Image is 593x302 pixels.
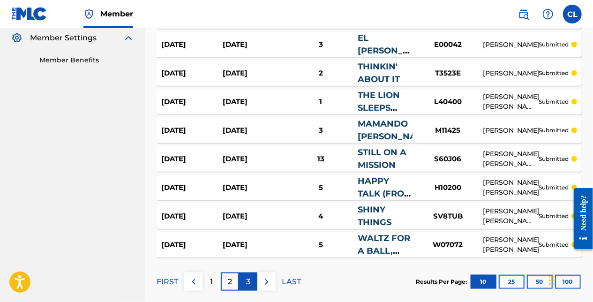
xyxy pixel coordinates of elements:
div: [DATE] [223,211,284,222]
img: Top Rightsholder [83,8,95,20]
iframe: Chat Widget [546,257,593,302]
div: M11425 [413,125,483,136]
div: [DATE] [223,39,284,50]
div: L40400 [413,97,483,107]
div: [DATE] [161,154,223,165]
img: expand [123,32,134,44]
div: 2 [284,68,358,79]
div: [DATE] [161,211,223,222]
a: EL [PERSON_NAME] DE [GEOGRAPHIC_DATA][PERSON_NAME] [358,33,454,94]
a: MAMANDO [PERSON_NAME] [358,119,433,142]
button: 10 [471,275,496,289]
img: help [542,8,554,20]
a: HAPPY TALK (FROM 'SOUTH PACIFIC') [358,176,412,224]
p: submitted [539,40,569,49]
div: [DATE] [161,97,223,107]
p: submitted [539,126,569,135]
div: H10200 [413,182,483,193]
div: E00042 [413,39,483,50]
div: 5 [284,240,358,250]
div: Help [539,5,557,23]
div: [PERSON_NAME], [PERSON_NAME] [483,235,539,255]
div: [PERSON_NAME] [483,40,539,50]
div: [PERSON_NAME], [PERSON_NAME], [PERSON_NAME] [483,206,539,226]
p: 2 [228,276,232,287]
div: [DATE] [161,240,223,250]
p: submitted [539,155,569,163]
button: 25 [499,275,525,289]
div: [DATE] [161,125,223,136]
div: User Menu [563,5,582,23]
button: 50 [527,275,553,289]
p: submitted [539,241,569,249]
div: 5 [284,182,358,193]
div: T3523E [413,68,483,79]
div: 3 [284,39,358,50]
div: W07072 [413,240,483,250]
div: [DATE] [223,97,284,107]
div: Drag [549,266,555,294]
div: S60J06 [413,154,483,165]
p: submitted [539,183,569,192]
img: MLC Logo [11,7,47,21]
p: 1 [210,276,213,287]
a: WALTZ FOR A BALL, FROM 'CINDERELLA' [358,233,418,281]
span: Member Settings [30,32,97,44]
a: Public Search [514,5,533,23]
div: [DATE] [223,154,284,165]
div: [DATE] [161,68,223,79]
img: left [188,276,199,287]
div: [DATE] [223,182,284,193]
div: 4 [284,211,358,222]
a: SHINY THINGS [358,204,391,227]
div: [DATE] [223,240,284,250]
p: LAST [282,276,301,287]
iframe: Resource Center [567,181,593,257]
p: submitted [539,98,569,106]
p: Results Per Page: [416,278,469,286]
img: Member Settings [11,32,23,44]
a: THE LION SLEEPS TONIGHT [358,90,400,126]
div: 3 [284,125,358,136]
img: right [261,276,272,287]
div: [PERSON_NAME] [483,68,539,78]
div: [DATE] [161,182,223,193]
p: FIRST [157,276,178,287]
div: [PERSON_NAME] [483,126,539,136]
div: [PERSON_NAME] [PERSON_NAME], [PERSON_NAME], [PERSON_NAME] [483,92,539,112]
p: submitted [539,212,569,220]
a: STILL ON A MISSION [358,147,406,170]
p: submitted [539,69,569,77]
p: 3 [246,276,250,287]
img: search [518,8,529,20]
div: [DATE] [223,68,284,79]
div: 1 [284,97,358,107]
a: THINKIN' ABOUT IT [358,61,400,84]
span: Member [100,8,133,19]
div: [PERSON_NAME], [PERSON_NAME] [483,178,539,197]
div: [DATE] [161,39,223,50]
a: Member Benefits [39,55,134,65]
div: [PERSON_NAME], [PERSON_NAME], [PERSON_NAME], [PERSON_NAME], [PERSON_NAME] [483,149,539,169]
div: SV8TUB [413,211,483,222]
div: [DATE] [223,125,284,136]
div: 13 [284,154,358,165]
